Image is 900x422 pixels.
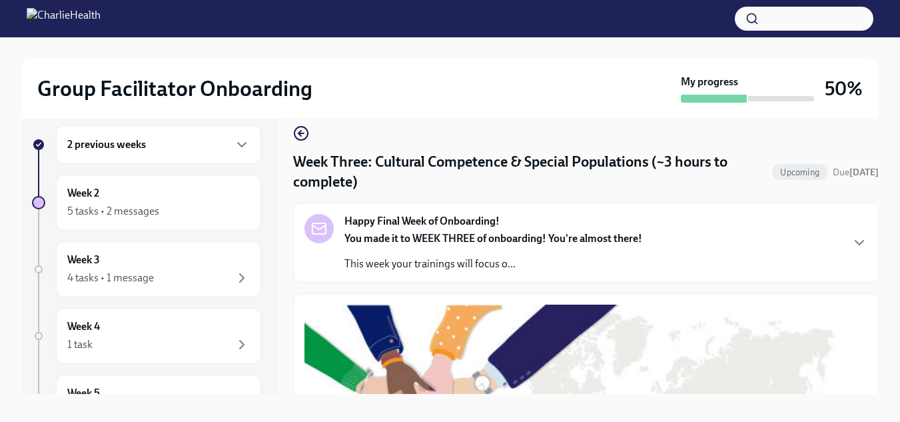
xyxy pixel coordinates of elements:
a: Week 41 task [32,308,261,364]
span: October 13th, 2025 10:00 [833,166,879,179]
a: Week 34 tasks • 1 message [32,241,261,297]
div: 1 task [67,337,93,352]
a: Week 25 tasks • 2 messages [32,175,261,231]
div: 4 tasks • 1 message [67,271,154,285]
h6: Week 5 [67,386,100,401]
h6: Week 4 [67,319,100,334]
strong: [DATE] [849,167,879,178]
div: 2 previous weeks [56,125,261,164]
span: Due [833,167,879,178]
strong: You made it to WEEK THREE of onboarding! You're almost there! [344,232,642,245]
h4: Week Three: Cultural Competence & Special Populations (~3 hours to complete) [293,152,767,192]
strong: Happy Final Week of Onboarding! [344,214,500,229]
div: 5 tasks • 2 messages [67,204,159,219]
strong: My progress [681,75,738,89]
h2: Group Facilitator Onboarding [37,75,312,102]
img: CharlieHealth [27,8,101,29]
h6: Week 3 [67,253,100,267]
span: Upcoming [772,167,827,177]
h3: 50% [825,77,863,101]
h6: 2 previous weeks [67,137,146,152]
p: This week your trainings will focus o... [344,257,642,271]
h6: Week 2 [67,186,99,201]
